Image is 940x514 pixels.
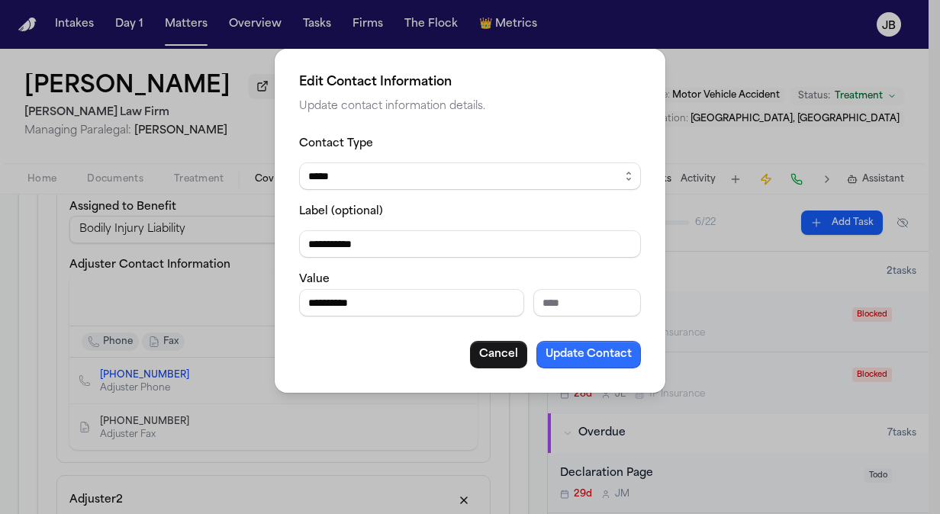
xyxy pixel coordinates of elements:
button: Cancel [470,341,527,368]
label: Label (optional) [299,206,383,217]
input: Extension [533,289,641,316]
input: Phone number [299,289,524,316]
label: Contact Type [299,138,373,149]
button: Update Contact [536,341,641,368]
h2: Edit Contact Information [299,73,641,92]
label: Value [299,274,330,285]
p: Update contact information details. [299,98,641,116]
